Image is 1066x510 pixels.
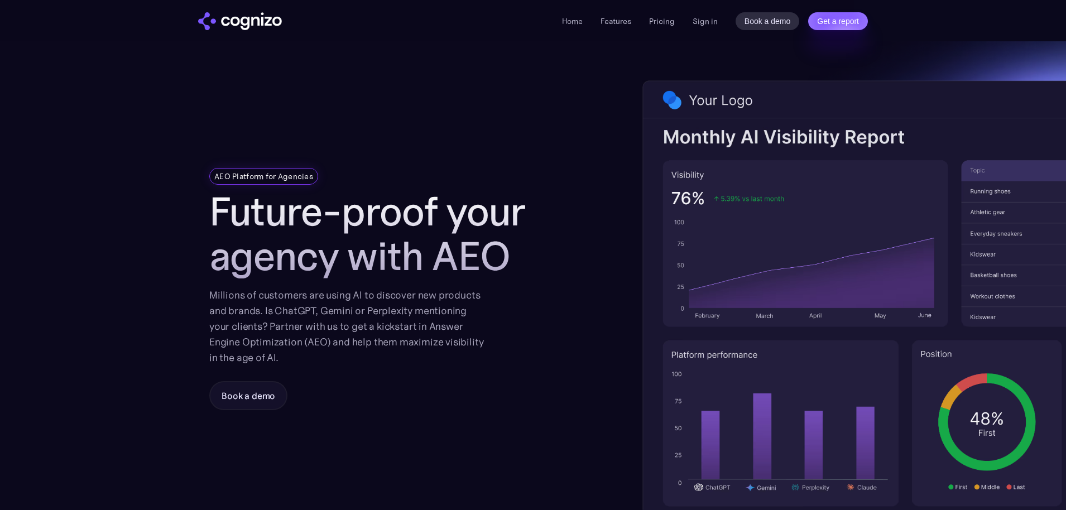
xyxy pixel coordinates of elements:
a: Features [601,16,631,26]
div: Book a demo [222,389,275,402]
div: AEO Platform for Agencies [214,171,313,182]
a: Book a demo [736,12,800,30]
a: Sign in [693,15,718,28]
a: Home [562,16,583,26]
a: Get a report [808,12,868,30]
h1: Future-proof your agency with AEO [209,189,555,278]
img: cognizo logo [198,12,282,30]
a: Book a demo [209,381,287,410]
a: Pricing [649,16,675,26]
a: home [198,12,282,30]
div: Millions of customers are using AI to discover new products and brands. Is ChatGPT, Gemini or Per... [209,287,484,365]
